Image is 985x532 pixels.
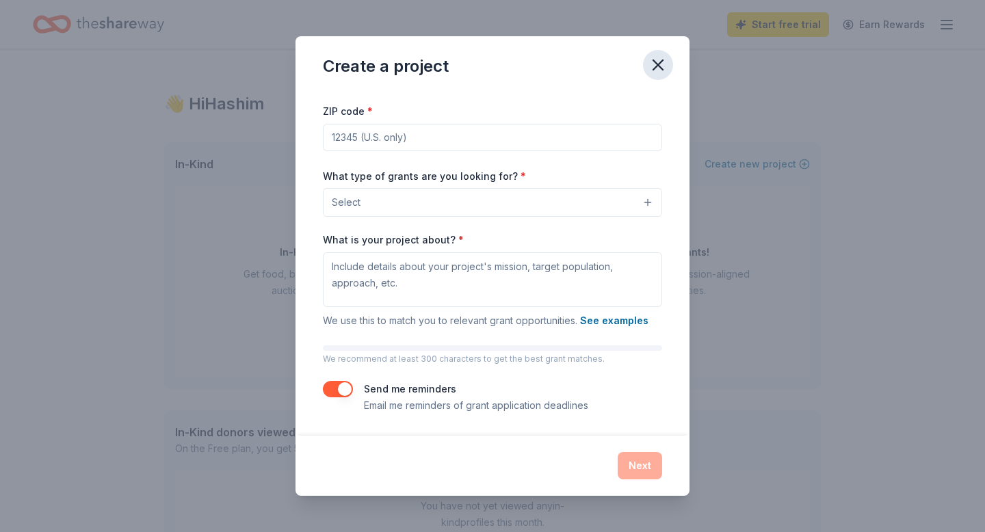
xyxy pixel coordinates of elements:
[364,397,588,414] p: Email me reminders of grant application deadlines
[323,170,526,183] label: What type of grants are you looking for?
[323,55,449,77] div: Create a project
[323,188,662,217] button: Select
[580,312,648,329] button: See examples
[323,124,662,151] input: 12345 (U.S. only)
[323,105,373,118] label: ZIP code
[323,354,662,364] p: We recommend at least 300 characters to get the best grant matches.
[332,194,360,211] span: Select
[323,233,464,247] label: What is your project about?
[364,383,456,395] label: Send me reminders
[323,315,648,326] span: We use this to match you to relevant grant opportunities.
